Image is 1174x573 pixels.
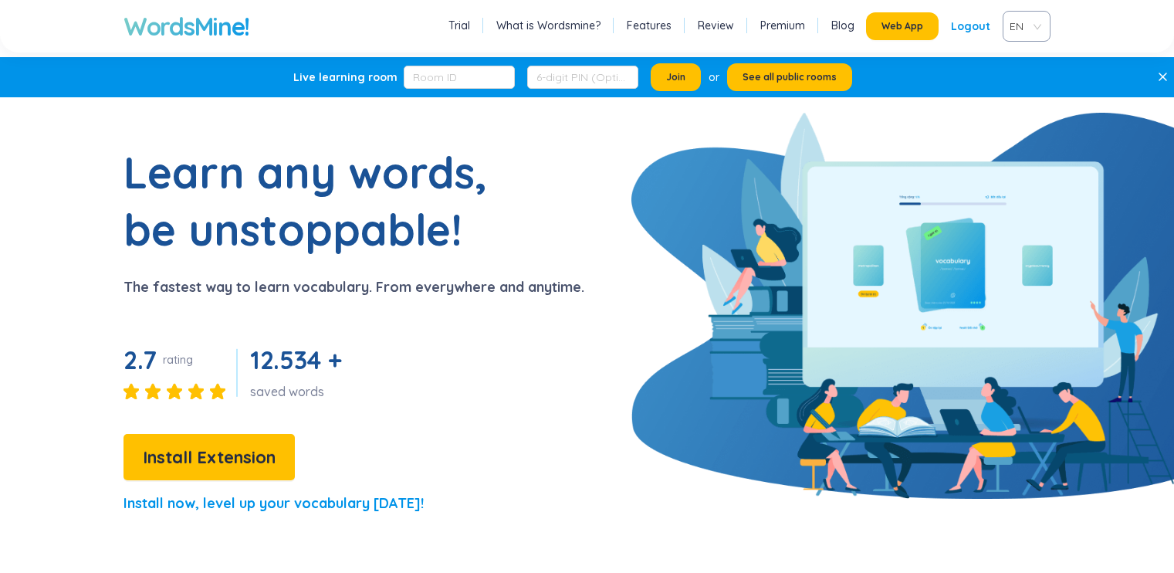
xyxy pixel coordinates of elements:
[123,493,424,514] p: Install now, level up your vocabulary [DATE]!
[163,352,193,368] div: rating
[709,69,719,86] div: or
[951,12,990,40] div: Logout
[1010,15,1037,38] span: EN
[404,66,515,89] input: Room ID
[727,63,852,91] button: See all public rooms
[743,71,837,83] span: See all public rooms
[866,12,939,40] button: Web App
[760,18,805,33] a: Premium
[123,11,249,42] a: WordsMine!
[496,18,601,33] a: What is Wordsmine?
[698,18,734,33] a: Review
[143,444,276,471] span: Install Extension
[527,66,638,89] input: 6-digit PIN (Optional)
[123,344,157,375] span: 2.7
[831,18,854,33] a: Blog
[123,276,584,298] p: The fastest way to learn vocabulary. From everywhere and anytime.
[123,451,295,466] a: Install Extension
[123,144,509,258] h1: Learn any words, be unstoppable!
[881,20,923,32] span: Web App
[651,63,701,91] button: Join
[448,18,470,33] a: Trial
[250,383,347,400] div: saved words
[250,344,341,375] span: 12.534 +
[123,434,295,480] button: Install Extension
[627,18,672,33] a: Features
[293,70,398,85] div: Live learning room
[666,71,685,83] span: Join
